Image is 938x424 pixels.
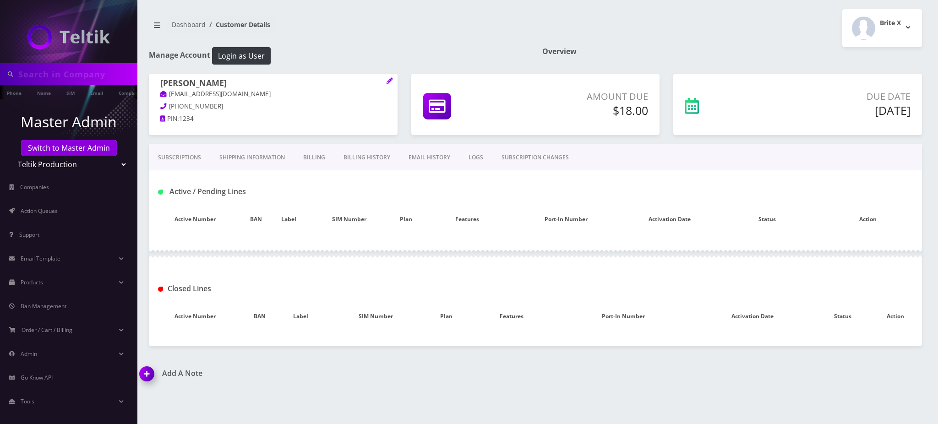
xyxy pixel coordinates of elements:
[522,103,648,117] h5: $18.00
[721,206,814,233] th: Status
[19,231,39,239] span: Support
[459,144,492,171] a: LOGS
[514,206,619,233] th: Port-In Number
[765,103,911,117] h5: [DATE]
[149,15,529,41] nav: breadcrumb
[21,350,37,358] span: Admin
[21,374,53,381] span: Go Know API
[158,287,163,292] img: Closed Lines
[149,206,242,233] th: Active Number
[18,65,135,83] input: Search in Company
[816,303,869,330] th: Status
[22,326,72,334] span: Order / Cart / Billing
[334,144,399,171] a: Billing History
[160,114,179,124] a: PIN:
[21,397,34,405] span: Tools
[158,284,400,293] h1: Closed Lines
[278,303,323,330] th: Label
[172,20,206,29] a: Dashboard
[765,90,911,103] p: Due Date
[2,85,26,99] a: Phone
[271,206,307,233] th: Label
[160,90,271,99] a: [EMAIL_ADDRESS][DOMAIN_NAME]
[492,144,578,171] a: SUBSCRIPTION CHANGES
[869,303,922,330] th: Action
[179,114,194,123] span: 1234
[814,206,922,233] th: Action
[149,47,529,65] h1: Manage Account
[33,85,55,99] a: Name
[21,255,60,262] span: Email Template
[114,85,145,99] a: Company
[160,78,386,89] h1: [PERSON_NAME]
[140,369,529,378] a: Add A Note
[242,303,278,330] th: BAN
[62,85,79,99] a: SIM
[880,19,901,27] h2: Brite X
[149,144,210,171] a: Subscriptions
[542,47,922,56] h1: Overview
[421,206,514,233] th: Features
[428,303,465,330] th: Plan
[842,9,922,47] button: Brite X
[242,206,271,233] th: BAN
[618,206,721,233] th: Activation Date
[391,206,421,233] th: Plan
[688,303,816,330] th: Activation Date
[307,206,391,233] th: SIM Number
[21,140,117,156] a: Switch to Master Admin
[212,47,271,65] button: Login as User
[21,278,43,286] span: Products
[323,303,427,330] th: SIM Number
[149,303,242,330] th: Active Number
[20,183,49,191] span: Companies
[27,25,110,49] img: Teltik Production
[522,90,648,103] p: Amount Due
[206,20,270,29] li: Customer Details
[21,207,58,215] span: Action Queues
[294,144,334,171] a: Billing
[210,144,294,171] a: Shipping Information
[558,303,688,330] th: Port-In Number
[210,50,271,60] a: Login as User
[399,144,459,171] a: EMAIL HISTORY
[158,190,163,195] img: Active / Pending Lines
[158,187,400,196] h1: Active / Pending Lines
[169,102,223,110] span: [PHONE_NUMBER]
[86,85,108,99] a: Email
[21,302,66,310] span: Ban Management
[465,303,558,330] th: Features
